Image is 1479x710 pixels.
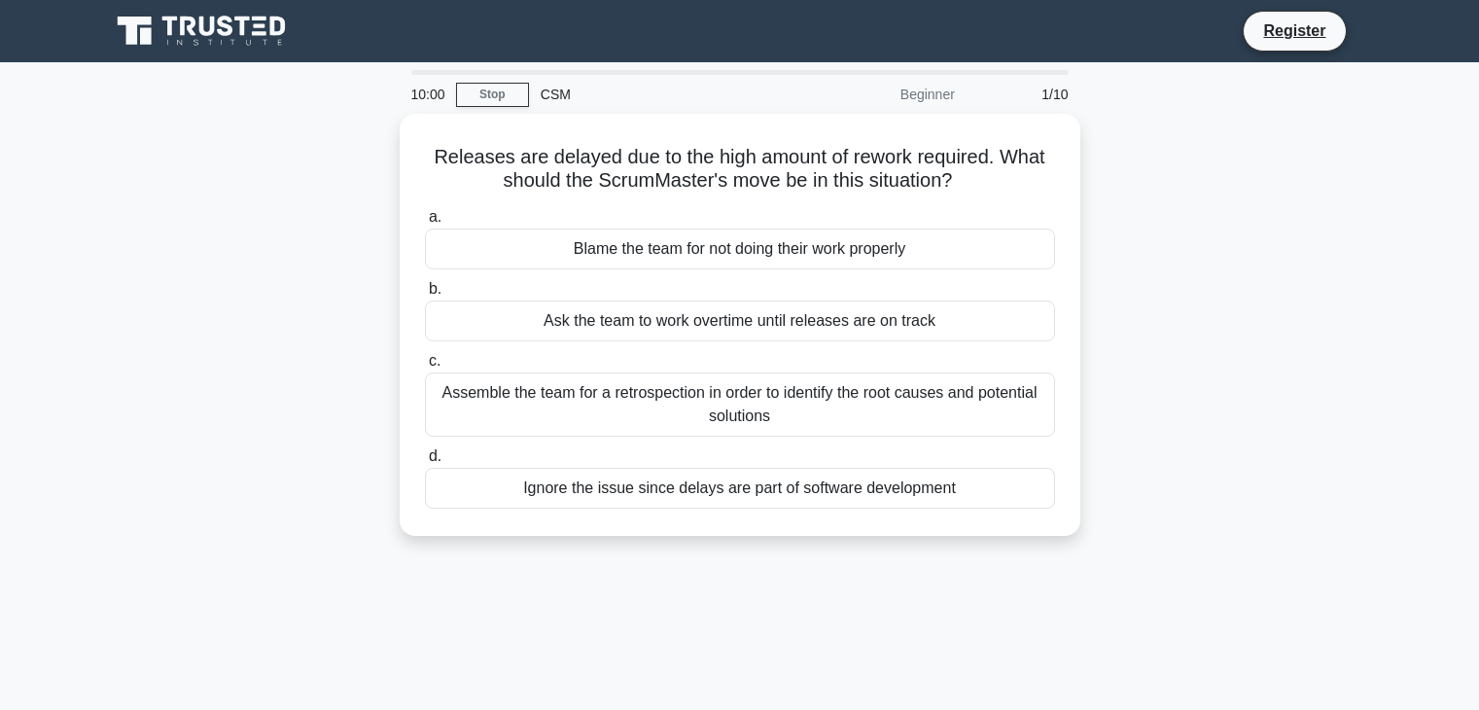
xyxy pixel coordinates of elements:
[1251,18,1337,43] a: Register
[425,373,1055,437] div: Assemble the team for a retrospection in order to identify the root causes and potential solutions
[425,468,1055,509] div: Ignore the issue since delays are part of software development
[423,145,1057,194] h5: Releases are delayed due to the high amount of rework required. What should the ScrumMaster's mov...
[429,352,440,369] span: c.
[425,301,1055,341] div: Ask the team to work overtime until releases are on track
[456,83,529,107] a: Stop
[429,280,441,297] span: b.
[400,75,456,114] div: 10:00
[796,75,967,114] div: Beginner
[967,75,1080,114] div: 1/10
[429,208,441,225] span: a.
[529,75,796,114] div: CSM
[429,447,441,464] span: d.
[425,229,1055,269] div: Blame the team for not doing their work properly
